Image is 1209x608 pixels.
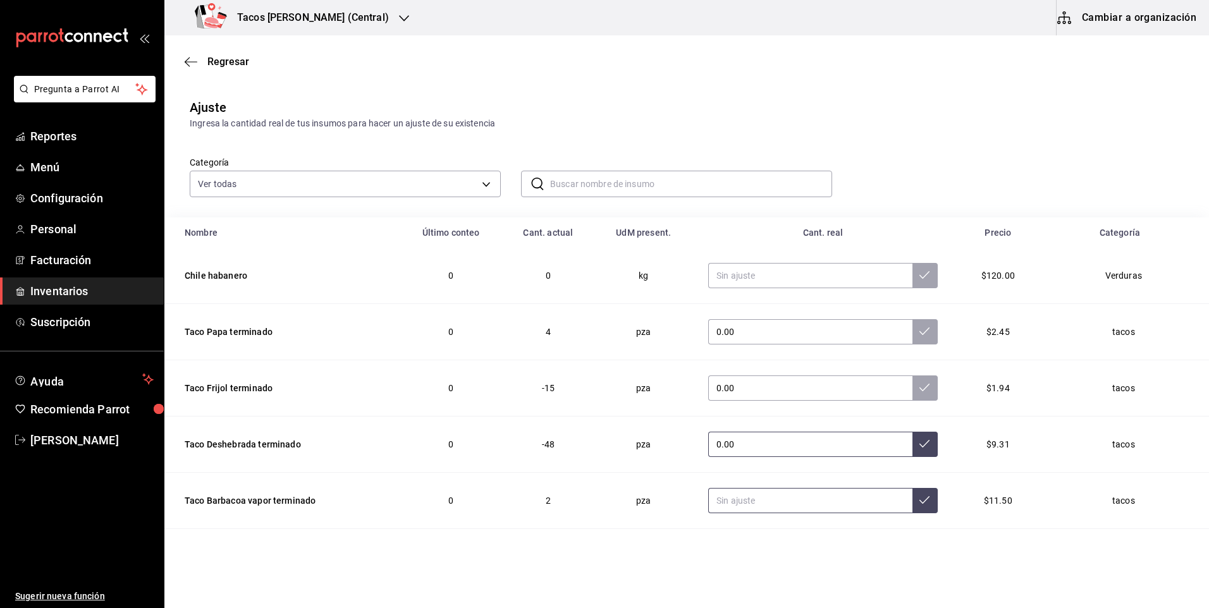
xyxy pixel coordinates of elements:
[960,228,1036,238] div: Precio
[190,158,501,167] label: Categoría
[708,263,912,288] input: Sin ajuste
[448,271,453,281] span: 0
[164,304,400,360] td: Taco Papa terminado
[986,383,1010,393] span: $1.94
[448,496,453,506] span: 0
[708,432,912,457] input: Sin ajuste
[1043,304,1209,360] td: tacos
[594,360,693,416] td: pza
[708,375,912,401] input: Sin ajuste
[30,432,154,449] span: [PERSON_NAME]
[190,117,1184,130] div: Ingresa la cantidad real de tus insumos para hacer un ajuste de su existencia
[986,327,1010,337] span: $2.45
[1043,248,1209,304] td: Verduras
[30,221,154,238] span: Personal
[407,228,494,238] div: Último conteo
[198,178,236,190] span: Ver todas
[1043,416,1209,473] td: tacos
[550,171,832,197] input: Buscar nombre de insumo
[542,383,555,393] span: -15
[1043,473,1209,529] td: tacos
[448,383,453,393] span: 0
[594,416,693,473] td: pza
[164,416,400,473] td: Taco Deshebrada terminado
[1043,529,1209,585] td: tacos
[15,590,154,603] span: Sugerir nueva función
[164,473,400,529] td: Taco Barbacoa vapor terminado
[601,228,685,238] div: UdM present.
[542,439,555,449] span: -48
[708,488,912,513] input: Sin ajuste
[9,92,156,105] a: Pregunta a Parrot AI
[546,327,551,337] span: 4
[30,128,154,145] span: Reportes
[510,228,586,238] div: Cant. actual
[701,228,945,238] div: Cant. real
[1043,360,1209,416] td: tacos
[164,529,400,585] td: Taco Chicharron terminado
[30,252,154,269] span: Facturación
[448,439,453,449] span: 0
[594,473,693,529] td: pza
[164,360,400,416] td: Taco Frijol terminado
[30,313,154,331] span: Suscripción
[185,56,249,68] button: Regresar
[708,319,912,344] input: Sin ajuste
[546,271,551,281] span: 0
[30,159,154,176] span: Menú
[14,76,156,102] button: Pregunta a Parrot AI
[30,283,154,300] span: Inventarios
[981,271,1015,281] span: $120.00
[207,56,249,68] span: Regresar
[546,496,551,506] span: 2
[984,496,1012,506] span: $11.50
[594,248,693,304] td: kg
[185,228,392,238] div: Nombre
[227,10,389,25] h3: Tacos [PERSON_NAME] (Central)
[30,372,137,387] span: Ayuda
[986,439,1010,449] span: $9.31
[448,327,453,337] span: 0
[139,33,149,43] button: open_drawer_menu
[594,304,693,360] td: pza
[190,98,226,117] div: Ajuste
[594,529,693,585] td: pza
[1051,228,1189,238] div: Categoría
[164,248,400,304] td: Chile habanero
[30,190,154,207] span: Configuración
[30,401,154,418] span: Recomienda Parrot
[34,83,136,96] span: Pregunta a Parrot AI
